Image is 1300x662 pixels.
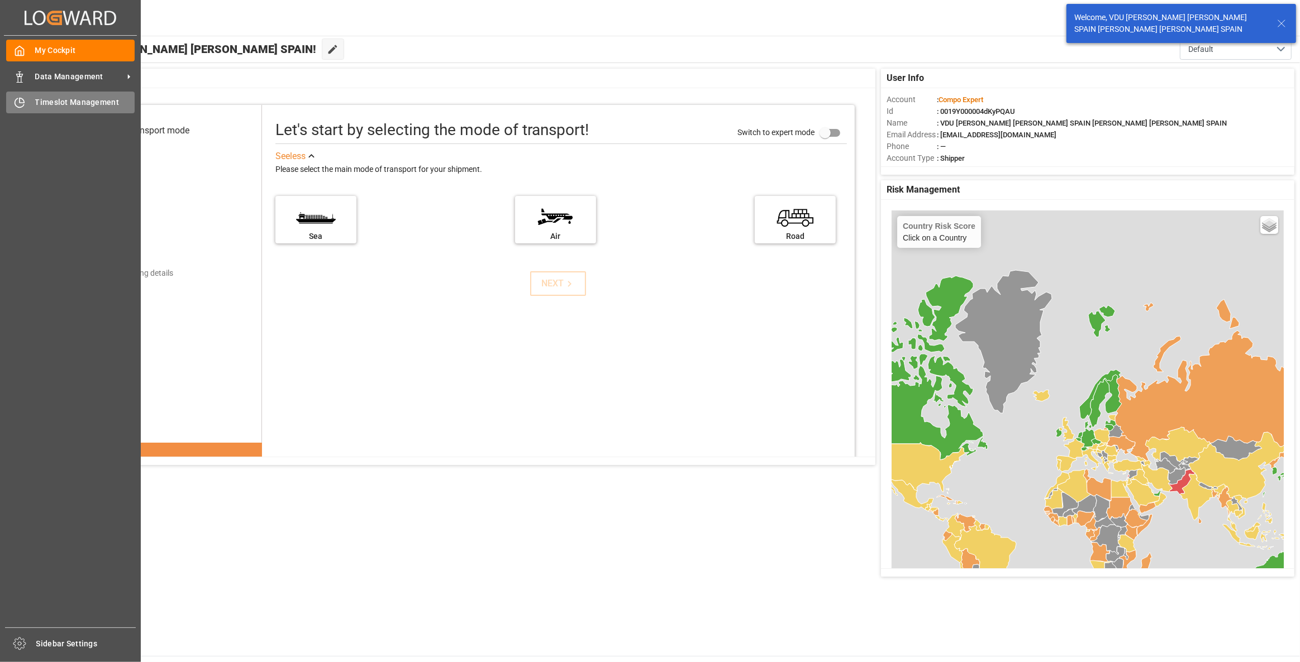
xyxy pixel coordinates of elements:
div: Air [521,231,591,242]
div: Please select the main mode of transport for your shipment. [275,163,847,176]
span: Switch to expert mode [737,128,815,137]
a: Timeslot Management [6,92,135,113]
div: Sea [281,231,351,242]
div: Let's start by selecting the mode of transport! [275,118,589,142]
span: Account [887,94,937,105]
span: : Shipper [937,154,965,162]
span: : VDU [PERSON_NAME] [PERSON_NAME] SPAIN [PERSON_NAME] [PERSON_NAME] SPAIN [937,119,1227,127]
span: Risk Management [887,183,960,196]
span: Compo Expert [939,95,983,104]
div: Road [760,231,830,242]
span: User Info [887,71,924,85]
div: See less [275,150,306,163]
span: : [937,95,983,104]
span: My Cockpit [35,45,135,56]
span: Phone [887,141,937,152]
span: Account Type [887,152,937,164]
div: Welcome, VDU [PERSON_NAME] [PERSON_NAME] SPAIN [PERSON_NAME] [PERSON_NAME] SPAIN [1074,12,1266,35]
span: Email Address [887,129,937,141]
a: Layers [1260,216,1278,234]
span: Data Management [35,71,123,83]
h4: Country Risk Score [903,222,975,231]
span: Id [887,105,937,117]
span: Hello VDU [PERSON_NAME] [PERSON_NAME] SPAIN! [46,39,316,60]
div: Click on a Country [903,222,975,242]
button: NEXT [530,271,586,296]
span: Name [887,117,937,129]
button: open menu [1180,39,1292,60]
span: : — [937,142,946,151]
span: : 0019Y000004dKyPQAU [937,107,1015,116]
div: NEXT [541,277,575,290]
span: : [EMAIL_ADDRESS][DOMAIN_NAME] [937,131,1056,139]
span: Sidebar Settings [36,638,136,650]
span: Timeslot Management [35,97,135,108]
div: Select transport mode [103,124,189,137]
span: Default [1188,44,1213,55]
a: My Cockpit [6,40,135,61]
